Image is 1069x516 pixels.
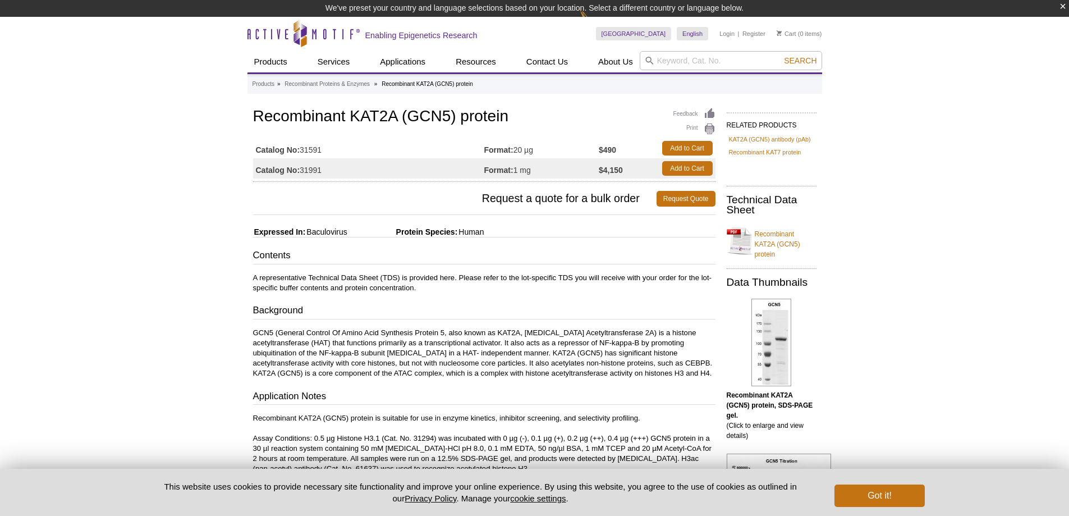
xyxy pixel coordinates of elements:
[277,81,281,87] li: »
[253,138,484,158] td: 31591
[256,165,300,175] strong: Catalog No:
[247,51,294,72] a: Products
[305,227,347,236] span: Baculovirus
[591,51,640,72] a: About Us
[662,161,713,176] a: Add to Cart
[784,56,816,65] span: Search
[727,390,816,441] p: (Click to enlarge and view details)
[599,165,623,175] strong: $4,150
[727,277,816,287] h2: Data Thumbnails
[311,51,357,72] a: Services
[484,165,513,175] strong: Format:
[719,30,735,38] a: Login
[253,390,715,405] h3: Application Notes
[405,494,456,503] a: Privacy Policy
[673,108,715,120] a: Feedback
[580,8,609,35] img: Change Here
[253,273,715,293] p: A representative Technical Data Sheet (TDS) is provided here. Please refer to the lot-specific TD...
[365,30,478,40] h2: Enabling Epigenetics Research
[834,485,924,507] button: Got it!
[253,328,715,378] p: GCN5 (General Control Of Amino Acid Synthesis Protein 5, also known as KAT2A, [MEDICAL_DATA] Acet...
[677,27,708,40] a: English
[457,227,484,236] span: Human
[285,79,370,89] a: Recombinant Proteins & Enzymes
[751,299,791,386] img: Recombinant KAT2A (GCN5) protein, SDS-PAGE gel.
[727,222,816,259] a: Recombinant KAT2A (GCN5) protein
[449,51,503,72] a: Resources
[253,304,715,319] h3: Background
[373,51,432,72] a: Applications
[599,145,616,155] strong: $490
[520,51,575,72] a: Contact Us
[374,81,378,87] li: »
[727,112,816,133] h2: RELATED PRODUCTS
[382,81,473,87] li: Recombinant KAT2A (GCN5) protein
[253,249,715,264] h3: Contents
[657,191,715,207] a: Request Quote
[662,141,713,156] a: Add to Cart
[253,79,274,89] a: Products
[253,227,306,236] span: Expressed In:
[256,145,300,155] strong: Catalog No:
[253,158,484,179] td: 31991
[484,158,599,179] td: 1 mg
[777,30,796,38] a: Cart
[145,481,816,504] p: This website uses cookies to provide necessary site functionality and improve your online experie...
[350,227,458,236] span: Protein Species:
[253,108,715,127] h1: Recombinant KAT2A (GCN5) protein
[727,195,816,215] h2: Technical Data Sheet
[727,391,813,419] b: Recombinant KAT2A (GCN5) protein, SDS-PAGE gel.
[777,30,782,36] img: Your Cart
[253,191,657,207] span: Request a quote for a bulk order
[484,145,513,155] strong: Format:
[742,30,765,38] a: Register
[253,413,715,474] p: Recombinant KAT2A (GCN5) protein is suitable for use in enzyme kinetics, inhibitor screening, and...
[484,138,599,158] td: 20 µg
[781,56,820,66] button: Search
[673,123,715,135] a: Print
[596,27,672,40] a: [GEOGRAPHIC_DATA]
[777,27,822,40] li: (0 items)
[640,51,822,70] input: Keyword, Cat. No.
[729,147,801,157] a: Recombinant KAT7 protein
[738,27,740,40] li: |
[510,494,566,503] button: cookie settings
[729,134,811,144] a: KAT2A (GCN5) antibody (pAb)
